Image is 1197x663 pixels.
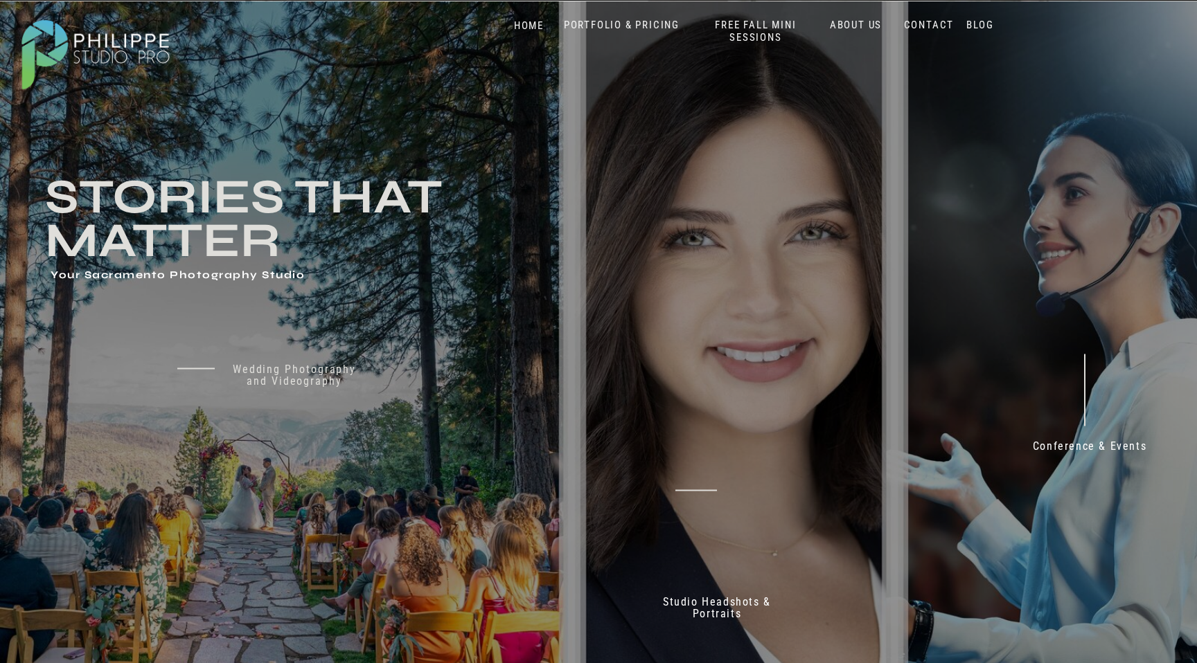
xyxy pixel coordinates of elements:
h2: Don't just take our word for it [618,340,1018,473]
a: Wedding Photography and Videography [222,363,366,400]
p: 70+ 5 Star reviews on Google & Yelp [738,523,924,561]
a: CONTACT [901,19,957,32]
a: HOME [499,19,558,33]
h3: Stories that Matter [45,175,675,260]
a: Studio Headshots & Portraits [646,595,788,625]
a: FREE FALL MINI SESSIONS [698,19,813,44]
h1: Your Sacramento Photography Studio [51,269,504,283]
a: PORTFOLIO & PRICING [558,19,685,32]
a: Conference & Events [1023,439,1156,458]
a: ABOUT US [826,19,885,32]
a: BLOG [963,19,997,32]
